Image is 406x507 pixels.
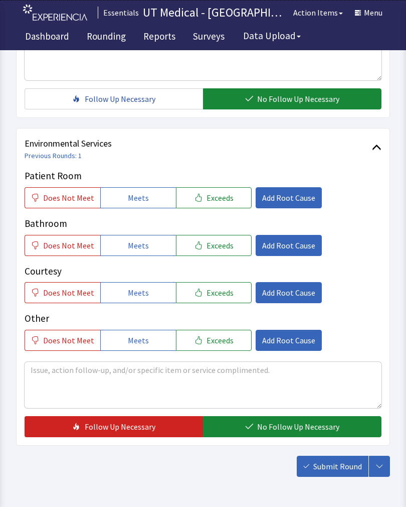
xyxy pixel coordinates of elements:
button: Add Root Cause [256,330,322,351]
p: Courtesy [25,264,381,279]
p: Other [25,311,381,326]
span: Does Not Meet [43,287,94,299]
button: Exceeds [176,282,252,303]
button: No Follow Up Necessary [203,88,381,109]
button: Does Not Meet [25,187,100,208]
button: Data Upload [237,27,307,45]
button: Follow Up Necessary [25,88,203,109]
p: Patient Room [25,169,381,183]
span: Exceeds [207,287,234,299]
button: Does Not Meet [25,235,100,256]
span: Does Not Meet [43,334,94,346]
button: Meets [100,282,176,303]
span: Follow Up Necessary [85,93,155,105]
button: Add Root Cause [256,235,322,256]
a: Reports [136,25,183,50]
span: Meets [128,192,149,204]
button: Add Root Cause [256,187,322,208]
span: Submit Round [313,460,362,472]
button: Add Root Cause [256,282,322,303]
p: Bathroom [25,216,381,231]
button: Meets [100,187,176,208]
span: Exceeds [207,334,234,346]
button: Exceeds [176,187,252,208]
a: Rounding [79,25,133,50]
span: Meets [128,239,149,251]
span: Does Not Meet [43,192,94,204]
a: Dashboard [18,25,77,50]
span: Meets [128,334,149,346]
span: Add Root Cause [262,239,315,251]
span: No Follow Up Necessary [257,93,339,105]
span: Exceeds [207,192,234,204]
button: Submit Round [297,456,368,477]
span: Add Root Cause [262,287,315,299]
span: Follow Up Necessary [85,421,155,433]
span: Exceeds [207,239,234,251]
button: Does Not Meet [25,330,100,351]
button: No Follow Up Necessary [203,416,381,437]
button: Exceeds [176,330,252,351]
img: experiencia_logo.png [23,5,87,21]
p: UT Medical - [GEOGRAPHIC_DATA][US_STATE] [143,5,287,21]
span: Environmental Services [25,137,372,151]
button: Does Not Meet [25,282,100,303]
button: Exceeds [176,235,252,256]
span: No Follow Up Necessary [257,421,339,433]
span: Meets [128,287,149,299]
span: Does Not Meet [43,239,94,251]
button: Action Items [287,3,349,23]
button: Menu [349,3,388,23]
a: Surveys [185,25,232,50]
span: Add Root Cause [262,192,315,204]
button: Follow Up Necessary [25,416,203,437]
div: Essentials [98,7,139,19]
button: Meets [100,330,176,351]
button: Meets [100,235,176,256]
span: Add Root Cause [262,334,315,346]
a: Previous Rounds: 1 [25,151,82,160]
